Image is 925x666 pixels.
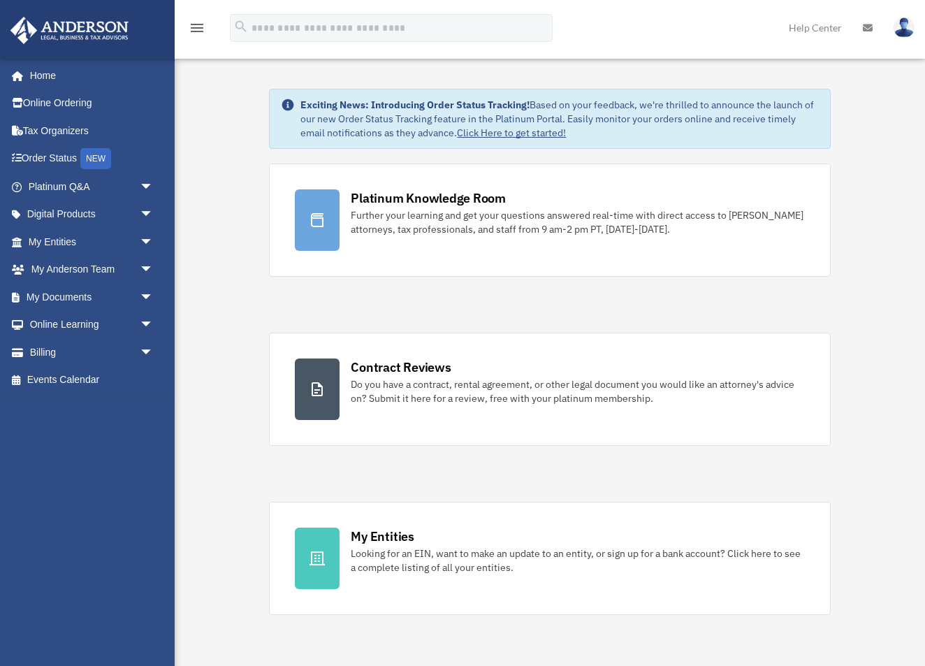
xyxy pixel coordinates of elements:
a: Order StatusNEW [10,145,175,173]
img: Anderson Advisors Platinum Portal [6,17,133,44]
span: arrow_drop_down [140,311,168,340]
div: Looking for an EIN, want to make an update to an entity, or sign up for a bank account? Click her... [351,546,804,574]
a: My Entities Looking for an EIN, want to make an update to an entity, or sign up for a bank accoun... [269,502,830,615]
a: My Documentsarrow_drop_down [10,283,175,311]
strong: Exciting News: Introducing Order Status Tracking! [300,99,530,111]
span: arrow_drop_down [140,338,168,367]
div: Further your learning and get your questions answered real-time with direct access to [PERSON_NAM... [351,208,804,236]
a: Click Here to get started! [457,126,566,139]
div: Based on your feedback, we're thrilled to announce the launch of our new Order Status Tracking fe... [300,98,818,140]
a: Platinum Q&Aarrow_drop_down [10,173,175,201]
a: Online Learningarrow_drop_down [10,311,175,339]
a: My Anderson Teamarrow_drop_down [10,256,175,284]
a: Contract Reviews Do you have a contract, rental agreement, or other legal document you would like... [269,333,830,446]
i: search [233,19,249,34]
a: Billingarrow_drop_down [10,338,175,366]
span: arrow_drop_down [140,256,168,284]
div: My Entities [351,528,414,545]
a: Digital Productsarrow_drop_down [10,201,175,229]
a: Events Calendar [10,366,175,394]
i: menu [189,20,205,36]
span: arrow_drop_down [140,283,168,312]
a: Home [10,61,168,89]
div: Contract Reviews [351,359,451,376]
span: arrow_drop_down [140,228,168,256]
div: Platinum Knowledge Room [351,189,506,207]
a: Platinum Knowledge Room Further your learning and get your questions answered real-time with dire... [269,164,830,277]
a: Tax Organizers [10,117,175,145]
img: User Pic [894,17,915,38]
a: menu [189,24,205,36]
span: arrow_drop_down [140,201,168,229]
a: My Entitiesarrow_drop_down [10,228,175,256]
div: NEW [80,148,111,169]
a: Online Ordering [10,89,175,117]
div: Do you have a contract, rental agreement, or other legal document you would like an attorney's ad... [351,377,804,405]
span: arrow_drop_down [140,173,168,201]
